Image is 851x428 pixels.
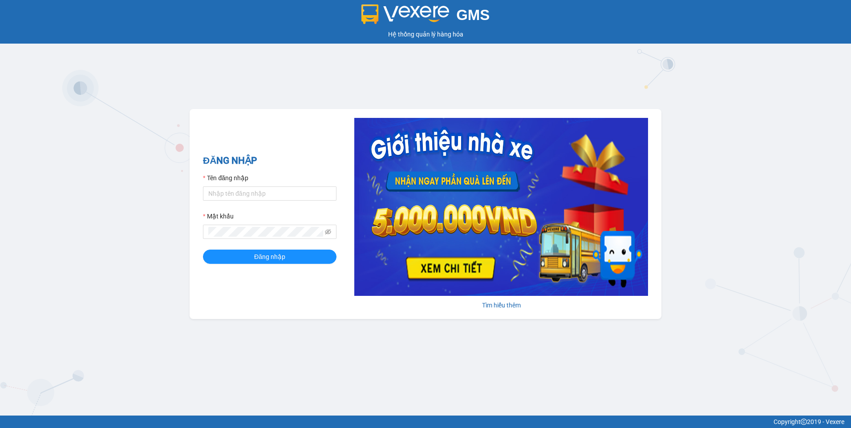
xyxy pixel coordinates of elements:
img: banner-0 [354,118,648,296]
a: GMS [361,13,490,20]
div: Tìm hiểu thêm [354,300,648,310]
span: eye-invisible [325,229,331,235]
button: Đăng nhập [203,250,336,264]
div: Hệ thống quản lý hàng hóa [2,29,849,39]
h2: ĐĂNG NHẬP [203,153,336,168]
label: Tên đăng nhập [203,173,248,183]
span: GMS [456,7,490,23]
span: copyright [801,419,807,425]
input: Tên đăng nhập [203,186,336,201]
span: Đăng nhập [254,252,285,262]
img: logo 2 [361,4,450,24]
label: Mật khẩu [203,211,234,221]
div: Copyright 2019 - Vexere [7,417,844,427]
input: Mật khẩu [208,227,323,237]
